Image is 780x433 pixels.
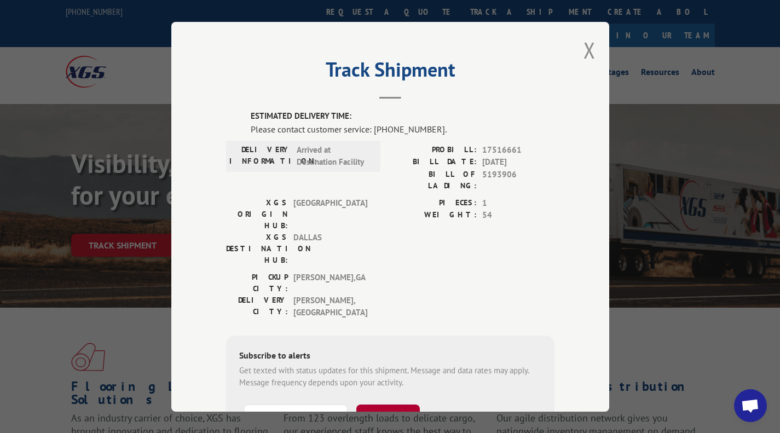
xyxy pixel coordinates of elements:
span: 1 [482,197,554,209]
span: DALLAS [293,231,367,265]
label: XGS ORIGIN HUB: [226,197,288,231]
input: Phone Number [244,404,348,427]
span: 54 [482,209,554,222]
label: PICKUP CITY: [226,271,288,294]
div: Get texted with status updates for this shipment. Message and data rates may apply. Message frequ... [239,364,541,389]
span: [GEOGRAPHIC_DATA] [293,197,367,231]
span: Arrived at Destination Facility [297,143,371,168]
label: PROBILL: [390,143,477,156]
button: SUBSCRIBE [356,404,420,427]
h2: Track Shipment [226,62,554,83]
span: [DATE] [482,156,554,169]
div: Open chat [734,389,767,422]
label: ESTIMATED DELIVERY TIME: [251,110,554,123]
button: Close modal [583,36,596,65]
span: [PERSON_NAME] , [GEOGRAPHIC_DATA] [293,294,367,319]
span: 5193906 [482,168,554,191]
label: XGS DESTINATION HUB: [226,231,288,265]
div: Subscribe to alerts [239,348,541,364]
label: PIECES: [390,197,477,209]
label: DELIVERY INFORMATION: [229,143,291,168]
label: BILL OF LADING: [390,168,477,191]
div: Please contact customer service: [PHONE_NUMBER]. [251,122,554,135]
label: BILL DATE: [390,156,477,169]
label: WEIGHT: [390,209,477,222]
span: [PERSON_NAME] , GA [293,271,367,294]
label: DELIVERY CITY: [226,294,288,319]
span: 17516661 [482,143,554,156]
